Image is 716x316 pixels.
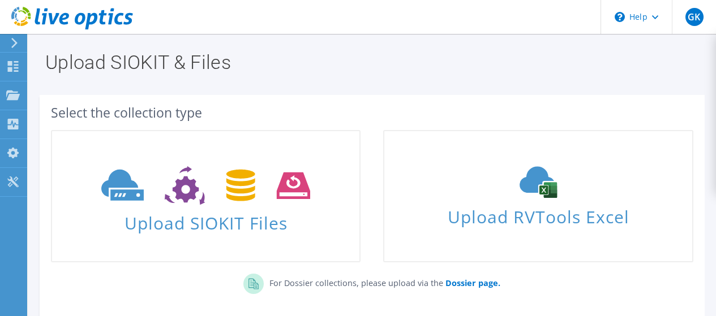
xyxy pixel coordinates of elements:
[384,202,692,226] span: Upload RVTools Excel
[445,278,500,288] b: Dossier page.
[52,207,359,232] span: Upload SIOKIT Files
[51,106,693,119] div: Select the collection type
[383,130,693,262] a: Upload RVTools Excel
[45,53,693,72] h1: Upload SIOKIT & Files
[685,8,704,26] span: GK
[443,278,500,288] a: Dossier page.
[615,12,625,22] svg: \n
[51,130,361,262] a: Upload SIOKIT Files
[264,274,500,289] p: For Dossier collections, please upload via the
